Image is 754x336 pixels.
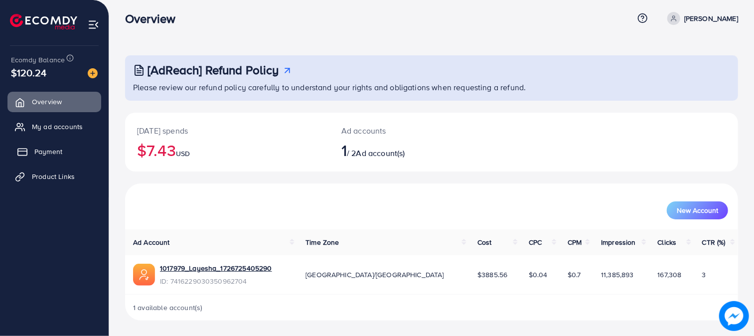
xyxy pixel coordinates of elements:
button: New Account [667,201,728,219]
img: ic-ads-acc.e4c84228.svg [133,264,155,286]
p: [PERSON_NAME] [684,12,738,24]
span: $3885.56 [477,270,507,280]
span: My ad accounts [32,122,83,132]
span: CTR (%) [702,237,726,247]
img: menu [88,19,99,30]
span: Payment [34,147,62,157]
h2: $7.43 [137,141,317,160]
span: USD [176,149,190,159]
p: [DATE] spends [137,125,317,137]
span: 1 available account(s) [133,303,203,313]
img: logo [10,14,77,29]
span: Ecomdy Balance [11,55,65,65]
span: ID: 7416229030350962704 [160,276,272,286]
span: Clicks [657,237,676,247]
span: CPC [529,237,542,247]
h3: Overview [125,11,183,26]
span: Time Zone [305,237,339,247]
span: Ad account(s) [356,148,405,159]
span: [GEOGRAPHIC_DATA]/[GEOGRAPHIC_DATA] [305,270,444,280]
span: $0.7 [568,270,581,280]
span: Product Links [32,171,75,181]
span: New Account [677,207,718,214]
a: Product Links [7,167,101,186]
span: $120.24 [11,65,46,80]
span: 1 [341,139,347,162]
span: 167,308 [657,270,681,280]
a: 1017979_Layesha_1726725405290 [160,263,272,273]
p: Please review our refund policy carefully to understand your rights and obligations when requesti... [133,81,732,93]
span: Cost [477,237,492,247]
span: CPM [568,237,582,247]
span: Impression [601,237,636,247]
a: Overview [7,92,101,112]
span: 3 [702,270,706,280]
a: [PERSON_NAME] [663,12,738,25]
img: image [88,68,98,78]
span: Overview [32,97,62,107]
h3: [AdReach] Refund Policy [148,63,279,77]
p: Ad accounts [341,125,471,137]
a: My ad accounts [7,117,101,137]
span: Ad Account [133,237,170,247]
a: Payment [7,142,101,162]
img: image [719,301,749,331]
span: 11,385,893 [601,270,634,280]
h2: / 2 [341,141,471,160]
span: $0.04 [529,270,548,280]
